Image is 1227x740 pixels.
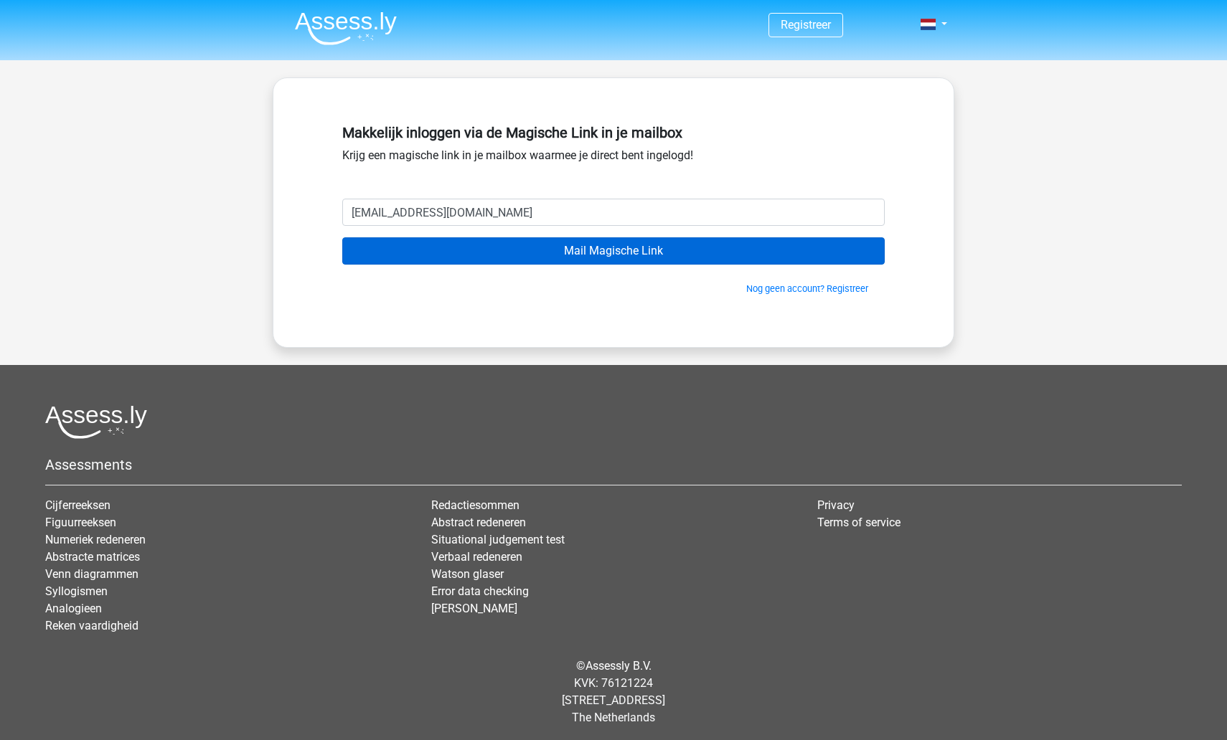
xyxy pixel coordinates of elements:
[431,516,526,529] a: Abstract redeneren
[295,11,397,45] img: Assessly
[342,118,885,199] div: Krijg een magische link in je mailbox waarmee je direct bent ingelogd!
[45,533,146,546] a: Numeriek redeneren
[431,584,529,598] a: Error data checking
[45,516,116,529] a: Figuurreeksen
[45,567,138,581] a: Venn diagrammen
[45,456,1182,473] h5: Assessments
[431,567,504,581] a: Watson glaser
[45,584,108,598] a: Syllogismen
[746,283,868,294] a: Nog geen account? Registreer
[431,550,522,564] a: Verbaal redeneren
[45,405,147,439] img: Assessly logo
[781,18,831,32] a: Registreer
[342,124,885,141] h5: Makkelijk inloggen via de Magische Link in je mailbox
[45,498,111,512] a: Cijferreeksen
[431,533,565,546] a: Situational judgement test
[586,659,652,673] a: Assessly B.V.
[45,550,140,564] a: Abstracte matrices
[45,602,102,615] a: Analogieen
[431,498,520,512] a: Redactiesommen
[34,646,1193,738] div: © KVK: 76121224 [STREET_ADDRESS] The Netherlands
[431,602,517,615] a: [PERSON_NAME]
[45,619,138,632] a: Reken vaardigheid
[342,237,885,265] input: Mail Magische Link
[342,199,885,226] input: Email
[817,516,901,529] a: Terms of service
[817,498,855,512] a: Privacy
